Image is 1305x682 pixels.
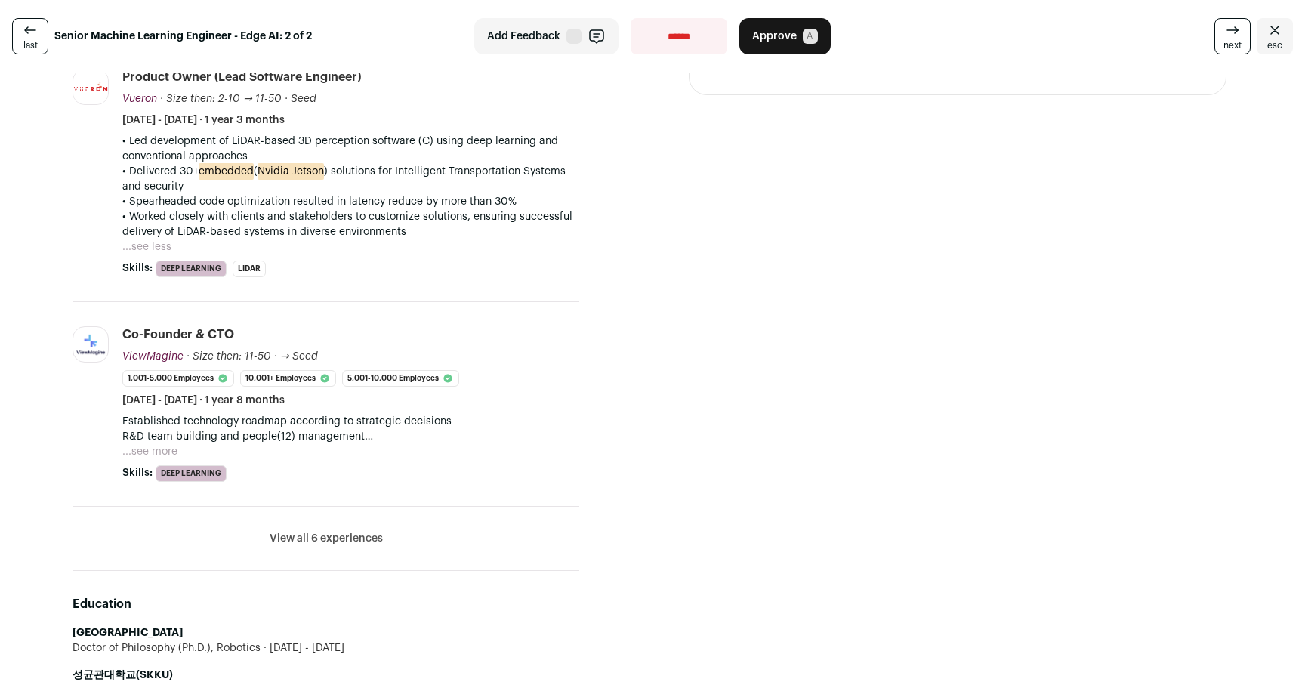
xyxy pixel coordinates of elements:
[156,465,227,482] li: Deep Learning
[342,370,459,387] li: 5,001-10,000 employees
[122,194,579,209] p: • Spearheaded code optimization resulted in latency reduce by more than 30%
[23,39,38,51] span: last
[1214,18,1251,54] a: next
[122,444,177,459] button: ...see more
[122,465,153,480] span: Skills:
[261,640,344,656] span: [DATE] - [DATE]
[122,209,579,239] p: • Worked closely with clients and stakeholders to customize solutions, ensuring successful delive...
[566,29,582,44] span: F
[72,595,579,613] h2: Education
[122,414,579,444] p: Established technology roadmap according to strategic decisions R&D team building and people(12) ...
[291,94,316,104] span: Seed
[122,69,361,85] div: Product Owner (Lead Software Engineer)
[199,163,254,180] mark: embedded
[274,349,277,364] span: ·
[73,332,108,359] img: 406c0a71c6de77cae15afafac9320ce5ecdfd75baf0b1f8da02f43bea655f07b.png
[122,134,579,164] p: • Led development of LiDAR-based 3D perception software (C) using deep learning and conventional ...
[122,393,285,408] span: [DATE] - [DATE] · 1 year 8 months
[122,370,234,387] li: 1,001-5,000 employees
[739,18,831,54] button: Approve A
[187,351,271,362] span: · Size then: 11-50
[1267,39,1282,51] span: esc
[54,29,312,44] strong: Senior Machine Learning Engineer - Edge AI: 2 of 2
[122,261,153,276] span: Skills:
[73,69,108,104] img: c6de050fb036f2a5abc21fe09d9a4cbe2f76e326c5cb081e4a2e3510a0854a94.jpg
[233,261,266,277] li: Lidar
[122,113,285,128] span: [DATE] - [DATE] · 1 year 3 months
[122,94,157,104] span: Vueron
[72,670,173,680] strong: 성균관대학교(SKKU)
[122,164,579,194] p: • Delivered 30+ ( ) solutions for Intelligent Transportation Systems and security
[1257,18,1293,54] a: Close
[122,326,234,343] div: Co-founder & CTO
[160,94,282,104] span: · Size then: 2-10 → 11-50
[1223,39,1242,51] span: next
[156,261,227,277] li: Deep Learning
[122,239,171,255] button: ...see less
[752,29,797,44] span: Approve
[72,628,183,638] strong: [GEOGRAPHIC_DATA]
[270,531,383,546] button: View all 6 experiences
[285,91,288,106] span: ·
[240,370,336,387] li: 10,001+ employees
[122,351,184,362] span: ViewMagine
[280,351,318,362] span: → Seed
[258,163,324,180] mark: Nvidia Jetson
[487,29,560,44] span: Add Feedback
[12,18,48,54] a: last
[803,29,818,44] span: A
[474,18,619,54] button: Add Feedback F
[72,640,579,656] div: Doctor of Philosophy (Ph.D.), Robotics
